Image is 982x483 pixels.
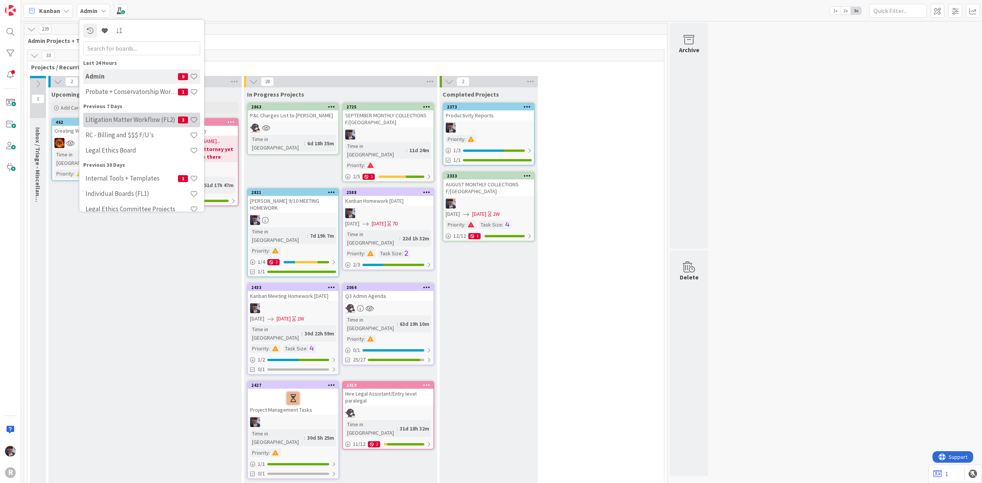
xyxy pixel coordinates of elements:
[468,233,481,239] div: 1
[248,303,338,313] div: ML
[345,315,397,332] div: Time in [GEOGRAPHIC_DATA]
[250,315,264,323] span: [DATE]
[83,102,200,110] div: Previous 7 Days
[261,77,274,86] span: 28
[830,7,840,15] span: 1x
[86,146,190,154] h4: Legal Ethics Board
[343,172,433,181] div: 2/51
[178,73,188,80] span: 9
[443,179,534,196] div: AUGUST MONTHLY COLLECTIONS F/[GEOGRAPHIC_DATA]
[283,344,306,353] div: Task Size
[86,131,190,139] h4: RC - Billing and $$$ F/U's
[251,104,338,110] div: 2863
[345,249,364,258] div: Priority
[178,88,188,95] span: 1
[250,303,260,313] img: ML
[456,77,470,86] span: 2
[248,103,338,120] div: 2863P&L Charges List to [PERSON_NAME]
[346,285,433,290] div: 2064
[343,196,433,206] div: Kanban Homework [DATE]
[398,424,431,433] div: 31d 18h 32m
[303,329,336,338] div: 30d 22h 59m
[378,249,402,258] div: Task Size
[250,246,269,255] div: Priority
[679,45,699,54] div: Archive
[248,110,338,120] div: P&L Charges List to [PERSON_NAME]
[248,291,338,301] div: Kanban Meeting Homework [DATE]
[86,174,178,182] h4: Internal Tools + Templates
[248,257,338,267] div: 1/42
[345,142,406,159] div: Time in [GEOGRAPHIC_DATA]
[34,127,42,210] span: Inbox / Triage - Miscellaneous
[250,227,307,244] div: Time in [GEOGRAPHIC_DATA]
[372,220,386,228] span: [DATE]
[269,344,270,353] span: :
[443,172,534,179] div: 2333
[399,234,400,243] span: :
[343,303,433,313] div: KN
[247,103,339,155] a: 2863P&L Charges List to [PERSON_NAME]KNTime in [GEOGRAPHIC_DATA]:6d 18h 35m
[248,382,338,389] div: 2427
[86,72,178,80] h4: Admin
[345,303,355,313] img: KN
[28,37,657,44] span: Admin Projects + Tasks
[258,258,265,266] span: 1 / 4
[307,232,308,240] span: :
[51,90,105,98] span: Upcoming Projects
[343,382,433,389] div: 2419
[52,119,143,136] div: 462Creating WA procedures
[86,190,190,197] h4: Individual Boards (FL1)
[392,220,398,228] div: 7D
[343,130,433,140] div: ML
[306,344,308,353] span: :
[443,172,535,242] a: 2333AUGUST MONTHLY COLLECTIONS F/[GEOGRAPHIC_DATA]ML[DATE][DATE]2WPriority:Task Size:12/121
[305,434,336,442] div: 30d 5h 25m
[343,345,433,355] div: 0/1
[269,449,270,457] span: :
[248,382,338,415] div: 2427Project Management Tasks
[493,210,500,218] div: 2W
[453,146,461,154] span: 1 / 3
[73,169,74,178] span: :
[52,138,143,148] div: TR
[251,383,338,388] div: 2427
[31,63,654,71] span: Projects / Recurring Task Sets
[250,344,269,353] div: Priority
[343,189,433,206] div: 2588Kanban Homework [DATE]
[364,249,365,258] span: :
[345,230,399,247] div: Time in [GEOGRAPHIC_DATA]
[250,449,269,457] div: Priority
[443,103,534,110] div: 2373
[869,4,927,18] input: Quick Filter...
[258,365,265,373] span: 0/1
[80,7,97,15] b: Admin
[248,215,338,225] div: ML
[447,104,534,110] div: 2373
[305,139,336,148] div: 6d 18h 35m
[343,284,433,291] div: 2064
[251,285,338,290] div: 2433
[353,440,366,448] span: 11 / 12
[250,123,260,133] img: KN
[443,110,534,120] div: Productivity Reports
[178,116,188,123] span: 3
[447,173,534,179] div: 2333
[343,382,433,406] div: 2419Hire Legal Assistant/Entry level paralegal
[443,199,534,209] div: ML
[443,90,499,98] span: Completed Projects
[343,260,433,269] div: 2/3
[502,220,503,229] span: :
[343,103,433,127] div: 2725SEPTEMBER MONTHLY COLLECTIONS F/[GEOGRAPHIC_DATA]
[342,103,434,182] a: 2725SEPTEMBER MONTHLY COLLECTIONS F/[GEOGRAPHIC_DATA]MLTime in [GEOGRAPHIC_DATA]:11d 24mPriority:...
[54,138,64,148] img: TR
[248,417,338,427] div: ML
[304,139,305,148] span: :
[248,284,338,301] div: 2433Kanban Meeting Homework [DATE]
[202,181,236,189] div: 51d 17h 47m
[51,118,143,181] a: 462Creating WA proceduresTRTime in [GEOGRAPHIC_DATA]:167d 20h 38mPriority:
[364,161,365,169] span: :
[248,355,338,365] div: 1/2
[61,104,85,111] span: Add Card...
[353,356,366,364] span: 25/27
[247,90,304,98] span: In Progress Projects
